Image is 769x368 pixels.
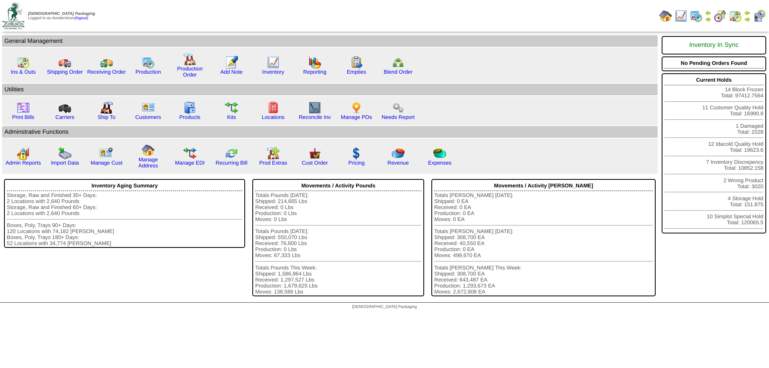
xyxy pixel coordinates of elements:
[308,147,321,160] img: cust_order.png
[262,114,284,120] a: Locations
[100,101,113,114] img: factory2.gif
[225,101,238,114] img: workflow.gif
[255,192,421,295] div: Totals Pounds [DATE]: Shipped: 214,665 Lbs Received: 0 Lbs Production: 0 Lbs Moves: 0 Lbs Totals ...
[267,147,280,160] img: prodextras.gif
[87,69,126,75] a: Receiving Order
[139,157,158,169] a: Manage Address
[2,2,24,29] img: zoroco-logo-small.webp
[664,58,763,68] div: No Pending Orders Found
[434,192,653,295] div: Totals [PERSON_NAME] [DATE]: Shipped: 0 EA Received: 0 EA Production: 0 EA Moves: 0 EA Totals [PE...
[58,101,71,114] img: truck3.gif
[392,147,405,160] img: pie_chart.png
[58,147,71,160] img: import.gif
[690,10,703,22] img: calendarprod.gif
[12,114,34,120] a: Print Bills
[58,56,71,69] img: truck.gif
[350,56,363,69] img: workorder.gif
[142,101,155,114] img: customers.gif
[179,114,201,120] a: Products
[28,12,95,16] span: [DEMOGRAPHIC_DATA] Packaging
[350,147,363,160] img: dollar.gif
[267,56,280,69] img: line_graph.gif
[659,10,672,22] img: home.gif
[28,12,95,20] span: Logged in as Acederstrom
[142,144,155,157] img: home.gif
[352,305,417,309] span: [DEMOGRAPHIC_DATA] Packaging
[227,114,236,120] a: Kits
[753,10,766,22] img: calendarcustomer.gif
[348,160,365,166] a: Pricing
[100,56,113,69] img: truck2.gif
[267,101,280,114] img: locations.gif
[142,56,155,69] img: calendarprod.gif
[7,192,242,246] div: Storage, Raw and Finished 30+ Days: 2 Locations with 2,640 Pounds Storage, Raw and Finished 60+ D...
[17,56,30,69] img: calendarinout.gif
[55,114,74,120] a: Carriers
[220,69,243,75] a: Add Note
[183,147,196,160] img: edi.gif
[7,181,242,191] div: Inventory Aging Summary
[664,38,763,53] div: Inventory In Sync
[74,16,88,20] a: (logout)
[225,56,238,69] img: orders.gif
[744,16,751,22] img: arrowright.gif
[428,160,452,166] a: Expenses
[392,101,405,114] img: workflow.png
[2,35,658,47] td: General Management
[47,69,83,75] a: Shipping Order
[215,160,247,166] a: Recurring Bill
[347,69,366,75] a: Empties
[259,160,287,166] a: Prod Extras
[262,69,284,75] a: Inventory
[225,147,238,160] img: reconcile.gif
[135,69,161,75] a: Production
[183,53,196,66] img: factory.gif
[744,10,751,16] img: arrowleft.gif
[303,69,326,75] a: Reporting
[387,160,409,166] a: Revenue
[175,160,205,166] a: Manage EDI
[729,10,742,22] img: calendarinout.gif
[714,10,727,22] img: calendarblend.gif
[135,114,161,120] a: Customers
[384,69,413,75] a: Blend Order
[299,114,331,120] a: Reconcile Inv
[51,160,79,166] a: Import Data
[382,114,415,120] a: Needs Report
[705,10,711,16] img: arrowleft.gif
[17,101,30,114] img: invoice2.gif
[674,10,687,22] img: line_graph.gif
[392,56,405,69] img: network.png
[91,160,122,166] a: Manage Cust
[434,181,653,191] div: Movements / Activity [PERSON_NAME]
[350,101,363,114] img: po.png
[177,66,203,78] a: Production Order
[302,160,328,166] a: Cust Order
[255,181,421,191] div: Movements / Activity Pounds
[433,147,446,160] img: pie_chart2.png
[705,16,711,22] img: arrowright.gif
[17,147,30,160] img: graph2.png
[308,101,321,114] img: line_graph2.gif
[664,75,763,85] div: Current Holds
[2,126,658,138] td: Adminstrative Functions
[2,84,658,95] td: Utilities
[308,56,321,69] img: graph.gif
[6,160,41,166] a: Admin Reports
[98,114,115,120] a: Ship To
[11,69,36,75] a: Ins & Outs
[183,101,196,114] img: cabinet.gif
[341,114,372,120] a: Manage POs
[99,147,114,160] img: managecust.png
[662,73,766,233] div: 14 Block Frozen Total: 97412.7564 11 Customer Quality Hold Total: 16990.8 1 Damaged Total: 2028 1...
